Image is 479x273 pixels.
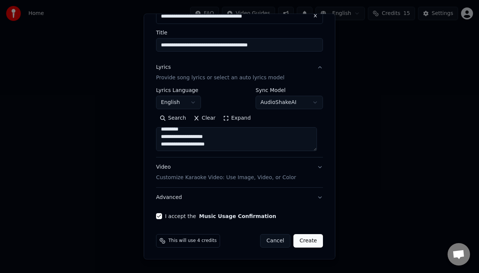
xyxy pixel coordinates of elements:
button: Search [156,112,190,124]
div: LyricsProvide song lyrics or select an auto lyrics model [156,88,323,157]
button: VideoCustomize Karaoke Video: Use Image, Video, or Color [156,157,323,187]
button: Clear [190,112,219,124]
label: I accept the [165,214,276,219]
div: Lyrics [156,64,171,71]
button: I accept the [199,214,276,219]
button: Expand [219,112,254,124]
div: Video [156,163,296,181]
p: Provide song lyrics or select an auto lyrics model [156,74,284,82]
button: Advanced [156,188,323,207]
p: Customize Karaoke Video: Use Image, Video, or Color [156,174,296,181]
button: LyricsProvide song lyrics or select an auto lyrics model [156,58,323,88]
label: Title [156,30,323,36]
button: Cancel [260,234,290,248]
button: Create [293,234,323,248]
label: Lyrics Language [156,88,201,93]
span: This will use 4 credits [168,238,217,244]
label: Sync Model [256,88,323,93]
